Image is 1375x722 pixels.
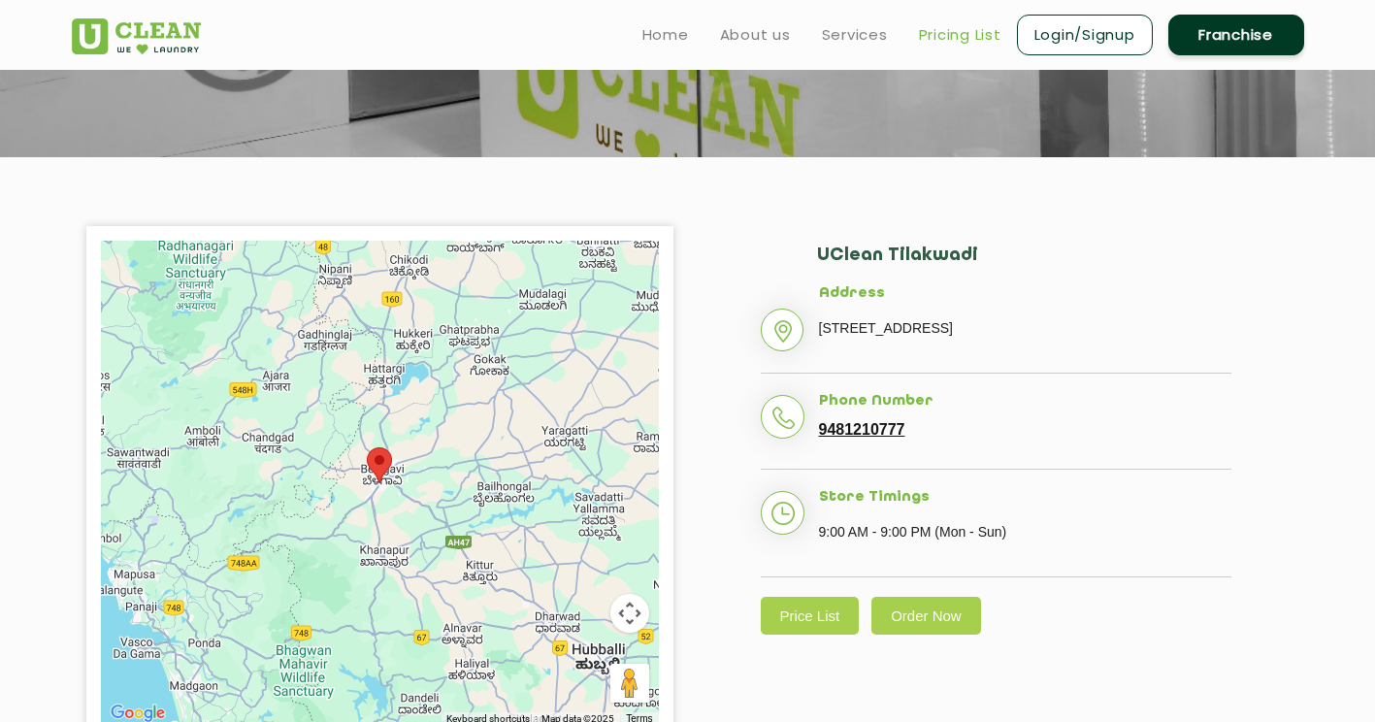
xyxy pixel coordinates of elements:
button: Map camera controls [610,594,649,633]
a: 9481210777 [819,421,905,439]
a: Order Now [871,597,981,635]
a: About us [720,23,791,47]
a: Pricing List [919,23,1001,47]
a: Price List [761,597,860,635]
h2: UClean Tilakwadi [817,246,1231,285]
h5: Store Timings [819,489,1231,507]
button: Drag Pegman onto the map to open Street View [610,664,649,703]
h5: Phone Number [819,393,1231,410]
h5: Address [819,285,1231,303]
a: Services [822,23,888,47]
img: UClean Laundry and Dry Cleaning [72,18,201,54]
p: [STREET_ADDRESS] [819,313,1231,343]
a: Login/Signup [1017,15,1153,55]
a: Home [642,23,689,47]
a: Franchise [1168,15,1304,55]
p: 9:00 AM - 9:00 PM (Mon - Sun) [819,517,1231,546]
